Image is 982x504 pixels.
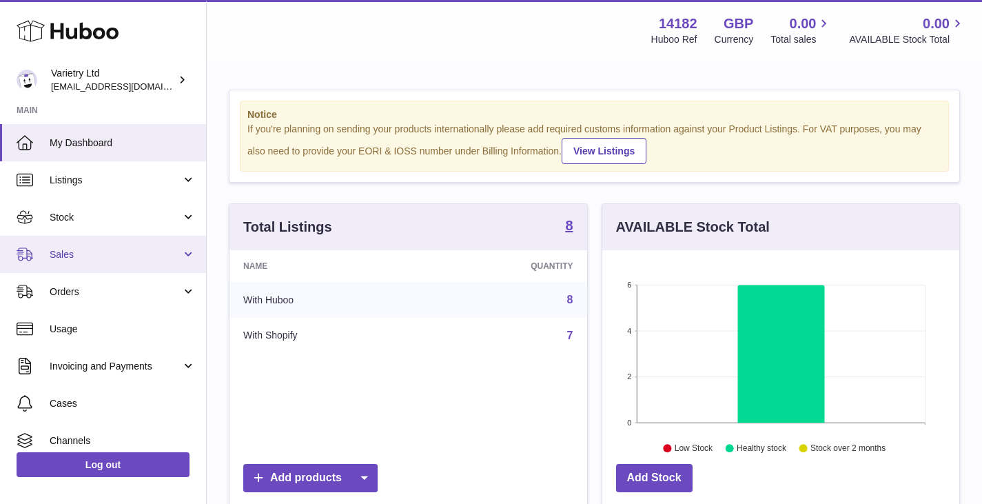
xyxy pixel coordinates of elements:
[229,282,422,318] td: With Huboo
[849,33,965,46] span: AVAILABLE Stock Total
[17,452,190,477] a: Log out
[422,250,587,282] th: Quantity
[50,248,181,261] span: Sales
[565,219,573,235] a: 8
[923,14,950,33] span: 0.00
[243,464,378,492] a: Add products
[627,327,631,335] text: 4
[724,14,753,33] strong: GBP
[616,218,770,236] h3: AVAILABLE Stock Total
[51,81,203,92] span: [EMAIL_ADDRESS][DOMAIN_NAME]
[50,174,181,187] span: Listings
[50,360,181,373] span: Invoicing and Payments
[790,14,817,33] span: 0.00
[50,285,181,299] span: Orders
[50,323,196,336] span: Usage
[810,443,886,453] text: Stock over 2 months
[51,67,175,93] div: Varietry Ltd
[651,33,697,46] div: Huboo Ref
[50,211,181,224] span: Stock
[243,218,332,236] h3: Total Listings
[715,33,754,46] div: Currency
[562,138,646,164] a: View Listings
[50,397,196,410] span: Cases
[247,123,941,164] div: If you're planning on sending your products internationally please add required customs informati...
[616,464,693,492] a: Add Stock
[567,294,573,305] a: 8
[770,14,832,46] a: 0.00 Total sales
[627,281,631,289] text: 6
[737,443,787,453] text: Healthy stock
[247,108,941,121] strong: Notice
[770,33,832,46] span: Total sales
[229,318,422,354] td: With Shopify
[50,434,196,447] span: Channels
[565,219,573,232] strong: 8
[659,14,697,33] strong: 14182
[627,372,631,381] text: 2
[17,70,37,90] img: leith@varietry.com
[849,14,965,46] a: 0.00 AVAILABLE Stock Total
[567,330,573,341] a: 7
[50,137,196,150] span: My Dashboard
[627,419,631,427] text: 0
[674,443,713,453] text: Low Stock
[229,250,422,282] th: Name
